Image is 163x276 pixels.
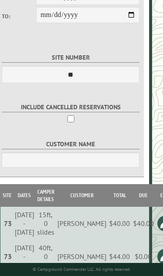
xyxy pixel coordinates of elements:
div: [DATE] - [DATE] [15,210,34,236]
th: Due [131,184,155,207]
td: $0.00 [131,240,155,273]
td: 15ft, 0 slides [36,207,56,240]
th: Camper Details [36,184,56,207]
th: Dates [13,184,36,207]
th: Total [108,184,131,207]
td: [PERSON_NAME] [56,207,108,240]
th: Customer [56,184,108,207]
label: Include Cancelled Reservations [2,102,140,112]
th: Site [0,184,13,207]
div: 73 [4,219,12,228]
label: To: [2,12,36,20]
td: 40ft, 0 slides [36,240,56,273]
td: $44.00 [108,240,131,273]
div: 73 [4,252,12,261]
div: [DATE] - [DATE] [15,243,34,269]
td: [PERSON_NAME] [56,240,108,273]
small: © Campground Commander LLC. All rights reserved. [33,266,131,272]
td: $40.00 [131,207,155,240]
label: Site Number [2,53,140,63]
td: $40.00 [108,207,131,240]
label: Customer Name [2,139,140,149]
